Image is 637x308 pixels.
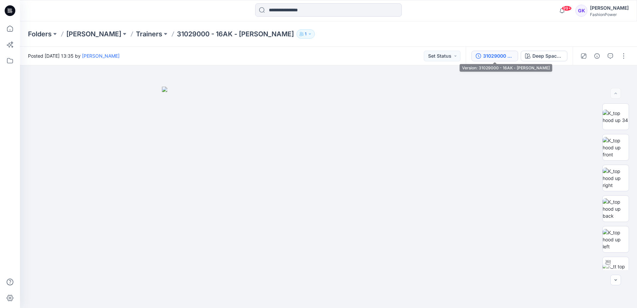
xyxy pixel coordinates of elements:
img: K_top hood up back [603,198,629,219]
img: eyJhbGciOiJIUzI1NiIsImtpZCI6IjAiLCJzbHQiOiJzZXMiLCJ0eXAiOiJKV1QifQ.eyJkYXRhIjp7InR5cGUiOiJzdG9yYW... [162,87,495,308]
span: 99+ [562,6,572,11]
div: Deep Space Blue (as swatch) + Blue Dune (as swatch) [532,52,563,60]
span: Posted [DATE] 13:35 by [28,52,120,59]
img: K_top hood up front [603,137,629,158]
a: [PERSON_NAME] [82,53,120,59]
img: K_top hood up 34 [603,110,629,124]
button: Details [592,51,602,61]
p: 31029000 - 16AK - [PERSON_NAME] [177,29,294,39]
img: K_top hood up left [603,229,629,250]
a: [PERSON_NAME] [66,29,121,39]
div: FashionPower [590,12,629,17]
img: K_top hood up right [603,168,629,189]
button: 31029000 - 16AK - [PERSON_NAME] [471,51,518,61]
a: Trainers [136,29,162,39]
div: 31029000 - 16AK - Derek [483,52,514,60]
button: 1 [297,29,315,39]
div: [PERSON_NAME] [590,4,629,12]
button: Deep Space Blue (as swatch) + Blue Dune (as swatch) [521,51,567,61]
div: GK [575,5,587,17]
p: 1 [305,30,307,38]
img: K_tt top hood up [603,263,629,277]
a: Folders [28,29,52,39]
